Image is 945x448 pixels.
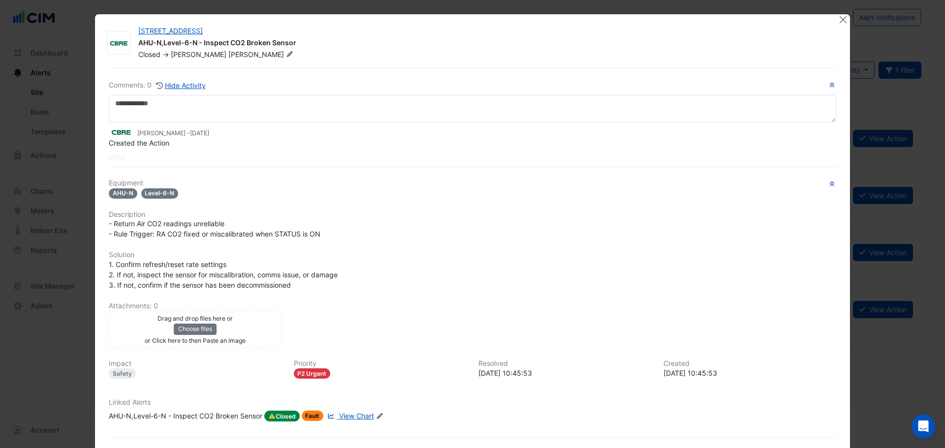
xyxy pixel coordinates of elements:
h6: Solution [109,251,836,259]
h6: Description [109,210,836,219]
span: -> [162,50,169,59]
h6: Impact [109,359,282,368]
button: Hide Activity [156,80,206,91]
span: Created the Action [109,139,169,147]
div: Open Intercom Messenger [912,415,935,438]
div: [DATE] 10:45:53 [478,368,652,378]
span: 1. Confirm refresh/reset rate settings 2. If not, inspect the sensor for miscalibration, comms is... [109,260,338,289]
h6: Resolved [478,359,652,368]
h6: Linked Alerts [109,398,836,407]
span: - Return Air CO2 readings unreliable - Rule Trigger: RA CO2 fixed or miscalibrated when STATUS is ON [109,219,320,238]
button: Choose files [174,324,217,334]
div: Safety [109,368,136,379]
span: Fault [302,411,324,421]
span: Closed [138,50,160,59]
button: Close [838,14,848,25]
div: P2 Urgent [294,368,331,379]
h6: Priority [294,359,467,368]
div: [DATE] 10:45:53 [663,368,837,378]
a: View Chart [325,411,374,421]
span: View Chart [339,412,374,420]
h6: Created [663,359,837,368]
h6: Equipment [109,179,836,187]
small: or Click here to then Paste an image [145,337,246,344]
small: Drag and drop files here or [157,315,233,322]
span: AHU-N [109,188,137,199]
small: [PERSON_NAME] - [137,129,209,138]
span: Level-6-N [141,188,179,199]
span: [PERSON_NAME] [228,50,295,60]
div: AHU-N,Level-6-N - Inspect CO2 Broken Sensor [138,38,826,50]
h6: Attachments: 0 [109,302,836,310]
span: [PERSON_NAME] [171,50,226,59]
a: [STREET_ADDRESS] [138,27,203,35]
span: 2025-07-18 10:45:53 [190,129,209,137]
span: Closed [264,411,300,421]
img: CBRE Charter Hall [109,127,133,138]
div: Comments: 0 [109,80,206,91]
fa-icon: Edit Linked Alerts [376,413,383,420]
img: CBRE Charter Hall [107,38,130,48]
div: AHU-N,Level-6-N - Inspect CO2 Broken Sensor [109,411,262,421]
